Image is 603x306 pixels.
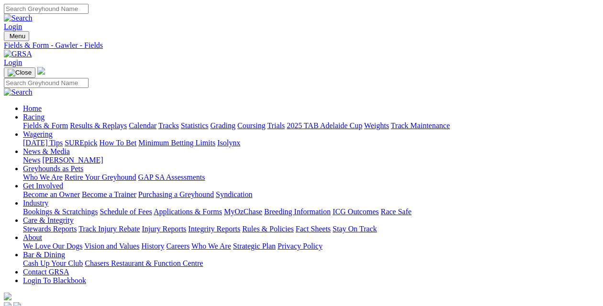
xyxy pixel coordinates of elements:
[191,242,231,250] a: Who We Are
[23,156,40,164] a: News
[84,242,139,250] a: Vision and Values
[23,242,82,250] a: We Love Our Dogs
[129,121,156,130] a: Calendar
[23,259,83,267] a: Cash Up Your Club
[278,242,323,250] a: Privacy Policy
[364,121,389,130] a: Weights
[23,225,77,233] a: Stewards Reports
[237,121,266,130] a: Coursing
[211,121,235,130] a: Grading
[10,33,25,40] span: Menu
[65,173,136,181] a: Retire Your Greyhound
[4,22,22,31] a: Login
[4,293,11,300] img: logo-grsa-white.png
[82,190,136,198] a: Become a Trainer
[154,208,222,216] a: Applications & Forms
[23,130,53,138] a: Wagering
[188,225,240,233] a: Integrity Reports
[100,208,152,216] a: Schedule of Fees
[23,199,48,207] a: Industry
[4,4,89,14] input: Search
[85,259,203,267] a: Chasers Restaurant & Function Centre
[23,182,63,190] a: Get Involved
[23,121,68,130] a: Fields & Form
[23,190,80,198] a: Become an Owner
[138,190,214,198] a: Purchasing a Greyhound
[23,190,599,199] div: Get Involved
[23,139,599,147] div: Wagering
[23,208,599,216] div: Industry
[78,225,140,233] a: Track Injury Rebate
[37,67,45,75] img: logo-grsa-white.png
[4,50,32,58] img: GRSA
[65,139,97,147] a: SUREpick
[23,104,42,112] a: Home
[138,139,215,147] a: Minimum Betting Limits
[23,208,98,216] a: Bookings & Scratchings
[181,121,209,130] a: Statistics
[23,139,63,147] a: [DATE] Tips
[42,156,103,164] a: [PERSON_NAME]
[23,276,86,284] a: Login To Blackbook
[391,121,450,130] a: Track Maintenance
[23,121,599,130] div: Racing
[4,67,35,78] button: Toggle navigation
[23,164,83,173] a: Greyhounds as Pets
[380,208,411,216] a: Race Safe
[333,208,379,216] a: ICG Outcomes
[267,121,285,130] a: Trials
[166,242,190,250] a: Careers
[224,208,262,216] a: MyOzChase
[216,190,252,198] a: Syndication
[138,173,205,181] a: GAP SA Assessments
[8,69,32,76] img: Close
[296,225,331,233] a: Fact Sheets
[142,225,186,233] a: Injury Reports
[264,208,331,216] a: Breeding Information
[100,139,137,147] a: How To Bet
[23,242,599,251] div: About
[23,225,599,233] div: Care & Integrity
[287,121,362,130] a: 2025 TAB Adelaide Cup
[23,259,599,268] div: Bar & Dining
[4,31,29,41] button: Toggle navigation
[233,242,276,250] a: Strategic Plan
[4,58,22,66] a: Login
[217,139,240,147] a: Isolynx
[4,78,89,88] input: Search
[333,225,377,233] a: Stay On Track
[158,121,179,130] a: Tracks
[23,173,63,181] a: Who We Are
[23,216,74,224] a: Care & Integrity
[23,113,45,121] a: Racing
[23,147,70,155] a: News & Media
[4,41,599,50] a: Fields & Form - Gawler - Fields
[242,225,294,233] a: Rules & Policies
[23,173,599,182] div: Greyhounds as Pets
[23,268,69,276] a: Contact GRSA
[23,233,42,241] a: About
[4,88,33,97] img: Search
[23,251,65,259] a: Bar & Dining
[70,121,127,130] a: Results & Replays
[23,156,599,164] div: News & Media
[4,14,33,22] img: Search
[141,242,164,250] a: History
